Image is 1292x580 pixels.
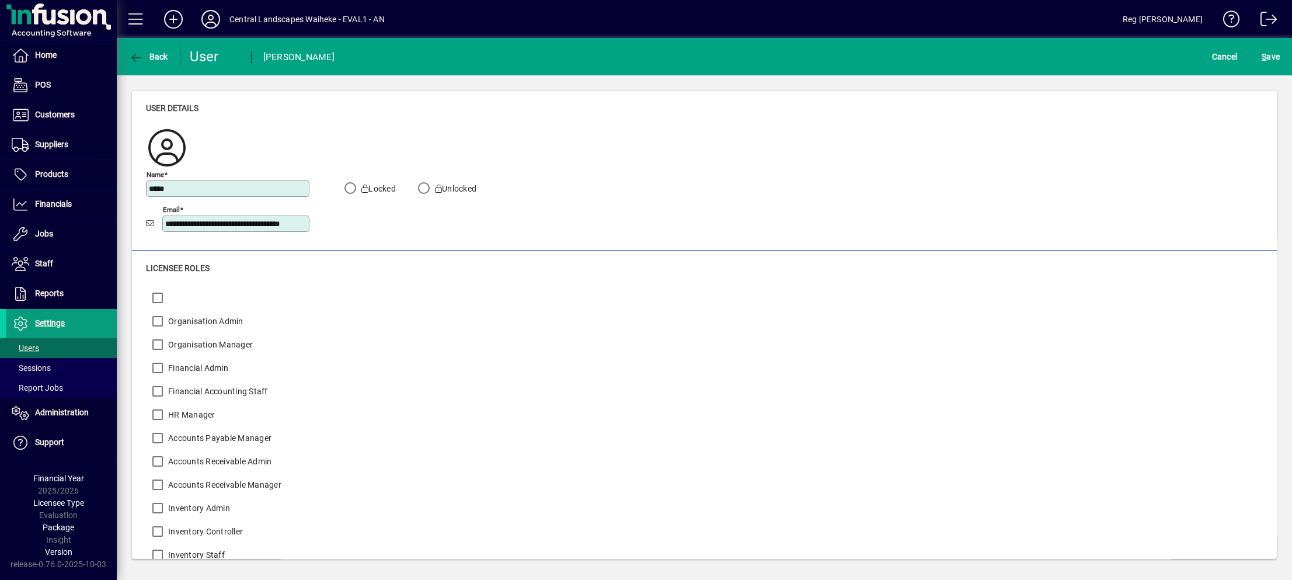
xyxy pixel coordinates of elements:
[229,10,385,29] div: Central Landscapes Waiheke - EVAL1 - AN
[6,130,117,159] a: Suppliers
[166,502,230,514] label: Inventory Admin
[1214,2,1240,40] a: Knowledge Base
[6,249,117,279] a: Staff
[190,47,239,66] div: User
[6,71,117,100] a: POS
[6,378,117,398] a: Report Jobs
[147,170,164,178] mat-label: Name
[6,428,117,457] a: Support
[6,100,117,130] a: Customers
[35,199,72,209] span: Financials
[1123,10,1203,29] div: Reg [PERSON_NAME]
[117,46,181,67] app-page-header-button: Back
[35,259,53,268] span: Staff
[166,362,228,374] label: Financial Admin
[6,190,117,219] a: Financials
[166,409,215,421] label: HR Manager
[129,52,168,61] span: Back
[6,358,117,378] a: Sessions
[263,48,335,67] div: [PERSON_NAME]
[35,437,64,447] span: Support
[6,220,117,249] a: Jobs
[163,205,180,213] mat-label: Email
[166,526,243,537] label: Inventory Controller
[359,183,396,195] label: Locked
[35,140,68,149] span: Suppliers
[155,9,192,30] button: Add
[6,41,117,70] a: Home
[166,456,271,467] label: Accounts Receivable Admin
[1262,47,1280,66] span: ave
[35,318,65,328] span: Settings
[35,289,64,298] span: Reports
[12,363,51,373] span: Sessions
[146,103,198,113] span: User details
[166,315,243,327] label: Organisation Admin
[12,383,63,393] span: Report Jobs
[166,432,271,444] label: Accounts Payable Manager
[166,479,281,491] label: Accounts Receivable Manager
[1252,2,1277,40] a: Logout
[6,338,117,358] a: Users
[6,398,117,428] a: Administration
[1212,47,1238,66] span: Cancel
[146,263,210,273] span: Licensee roles
[166,549,225,561] label: Inventory Staff
[1209,46,1241,67] button: Cancel
[33,474,84,483] span: Financial Year
[166,385,268,397] label: Financial Accounting Staff
[35,229,53,238] span: Jobs
[126,46,171,67] button: Back
[1262,52,1266,61] span: S
[35,80,51,89] span: POS
[45,547,72,557] span: Version
[433,183,476,195] label: Unlocked
[6,279,117,308] a: Reports
[35,408,89,417] span: Administration
[43,523,74,532] span: Package
[35,110,75,119] span: Customers
[6,160,117,189] a: Products
[1259,46,1283,67] button: Save
[33,498,84,508] span: Licensee Type
[35,169,68,179] span: Products
[12,343,39,353] span: Users
[35,50,57,60] span: Home
[192,9,229,30] button: Profile
[166,339,253,350] label: Organisation Manager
